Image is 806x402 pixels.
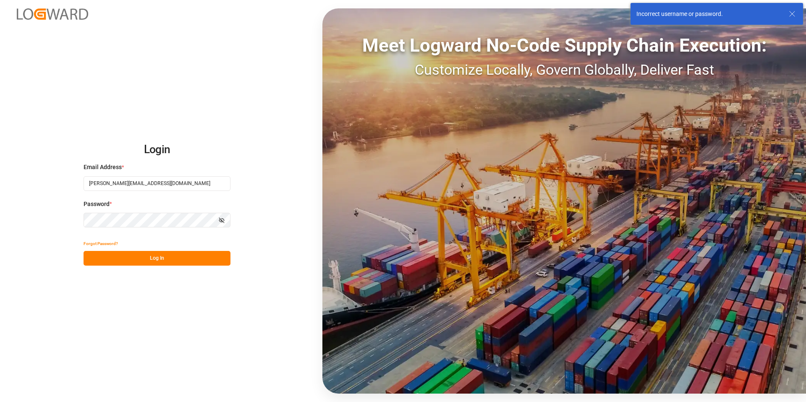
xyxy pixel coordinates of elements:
span: Password [84,200,110,209]
button: Log In [84,251,230,266]
div: Meet Logward No-Code Supply Chain Execution: [322,31,806,59]
div: Incorrect username or password. [636,10,781,18]
img: Logward_new_orange.png [17,8,88,20]
button: Forgot Password? [84,236,118,251]
h2: Login [84,136,230,163]
span: Email Address [84,163,122,172]
div: Customize Locally, Govern Globally, Deliver Fast [322,59,806,81]
input: Enter your email [84,176,230,191]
